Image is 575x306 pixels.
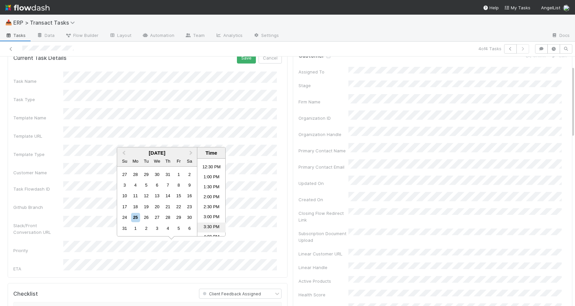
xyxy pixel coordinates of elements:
div: Tuesday [142,157,151,166]
div: Choose Thursday, August 21st, 2025 [163,202,172,211]
div: Choose Wednesday, July 30th, 2025 [152,170,161,179]
div: Choose Saturday, September 6th, 2025 [185,224,194,233]
div: Choose Thursday, August 7th, 2025 [163,181,172,190]
span: AngelList [541,5,560,10]
a: My Tasks [504,4,530,11]
li: 1:30 PM [197,183,226,193]
div: Slack/Front Conversation URL [13,222,63,235]
div: Choose Monday, August 18th, 2025 [131,202,140,211]
div: Choose Thursday, July 31st, 2025 [163,170,172,179]
div: Github Branch [13,204,63,211]
div: Choose Tuesday, August 19th, 2025 [142,202,151,211]
div: Choose Thursday, August 28th, 2025 [163,213,172,222]
div: Choose Saturday, August 30th, 2025 [185,213,194,222]
a: Analytics [210,31,248,41]
div: Stage [298,82,348,89]
div: Choose Friday, August 29th, 2025 [174,213,183,222]
div: Choose Tuesday, August 5th, 2025 [142,181,151,190]
div: Wednesday [152,157,161,166]
ul: Time [197,159,226,236]
div: Choose Saturday, August 2nd, 2025 [185,170,194,179]
div: Choose Friday, August 15th, 2025 [174,191,183,200]
button: Cancel [259,52,282,64]
div: Saturday [185,157,194,166]
span: ERP > Transact Tasks [13,19,78,26]
div: Choose Sunday, August 3rd, 2025 [120,181,129,190]
div: Monday [131,157,140,166]
div: Organization Handle [298,131,348,138]
a: Settings [248,31,284,41]
a: Docs [546,31,575,41]
span: Tasks [5,32,26,39]
div: Priority [13,247,63,254]
li: 12:30 PM [197,163,226,173]
button: Next Month [186,148,197,159]
div: Choose Date and Time [117,147,226,236]
div: Choose Saturday, August 9th, 2025 [185,181,194,190]
div: Task Flowdash ID [13,186,63,192]
div: Firm Name [298,98,348,105]
div: Choose Sunday, August 31st, 2025 [120,224,129,233]
li: 2:00 PM [197,193,226,203]
div: Choose Sunday, August 17th, 2025 [120,202,129,211]
img: logo-inverted-e16ddd16eac7371096b0.svg [5,2,50,13]
div: Task Type [13,96,63,103]
div: Template URL [13,133,63,139]
div: Thursday [163,157,172,166]
div: Choose Monday, August 4th, 2025 [131,181,140,190]
div: Sunday [120,157,129,166]
div: Choose Friday, August 1st, 2025 [174,170,183,179]
li: 3:00 PM [197,213,226,223]
div: Linear Handle [298,264,348,271]
span: 4 of 4 Tasks [479,45,501,52]
div: Choose Wednesday, August 13th, 2025 [152,191,161,200]
div: Choose Friday, August 8th, 2025 [174,181,183,190]
div: Customer Name [13,169,63,176]
div: Choose Tuesday, July 29th, 2025 [142,170,151,179]
span: 📥 [5,20,12,25]
button: Save [237,52,256,64]
h5: Current Task Details [13,55,67,62]
div: Choose Thursday, September 4th, 2025 [163,224,172,233]
div: Choose Friday, August 22nd, 2025 [174,202,183,211]
div: ETA [13,265,63,272]
div: Choose Wednesday, August 27th, 2025 [152,213,161,222]
a: Flow Builder [60,31,104,41]
div: Choose Monday, July 28th, 2025 [131,170,140,179]
div: Help [483,4,499,11]
div: Health Score [298,291,348,298]
div: Choose Sunday, August 24th, 2025 [120,213,129,222]
div: Assigned To [298,69,348,75]
div: Primary Contact Email [298,164,348,170]
div: Template Name [13,114,63,121]
span: My Tasks [504,5,530,10]
a: Automation [137,31,180,41]
li: 4:00 PM [197,232,226,242]
div: Closing Flow Redirect Link [298,210,348,223]
h5: Checklist [13,291,38,297]
div: Choose Monday, August 25th, 2025 [131,213,140,222]
li: 2:30 PM [197,203,226,213]
div: Month August, 2025 [119,169,195,234]
div: Choose Saturday, August 16th, 2025 [185,191,194,200]
a: Team [180,31,210,41]
div: Choose Thursday, August 14th, 2025 [163,191,172,200]
div: Choose Saturday, August 23rd, 2025 [185,202,194,211]
div: Time [199,150,224,156]
div: Primary Contact Name [298,147,348,154]
div: Choose Tuesday, September 2nd, 2025 [142,224,151,233]
a: Layout [104,31,137,41]
span: Flow Builder [65,32,98,39]
span: Client Feedback Assigned [201,291,261,296]
div: [DATE] [117,150,197,156]
div: Active Products [298,278,348,284]
img: avatar_ef15843f-6fde-4057-917e-3fb236f438ca.png [563,5,570,11]
li: 1:00 PM [197,173,226,183]
div: Choose Friday, September 5th, 2025 [174,224,183,233]
div: Choose Wednesday, September 3rd, 2025 [152,224,161,233]
div: Choose Sunday, August 10th, 2025 [120,191,129,200]
a: Data [31,31,60,41]
div: Friday [174,157,183,166]
div: Choose Monday, August 11th, 2025 [131,191,140,200]
div: Choose Tuesday, August 26th, 2025 [142,213,151,222]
